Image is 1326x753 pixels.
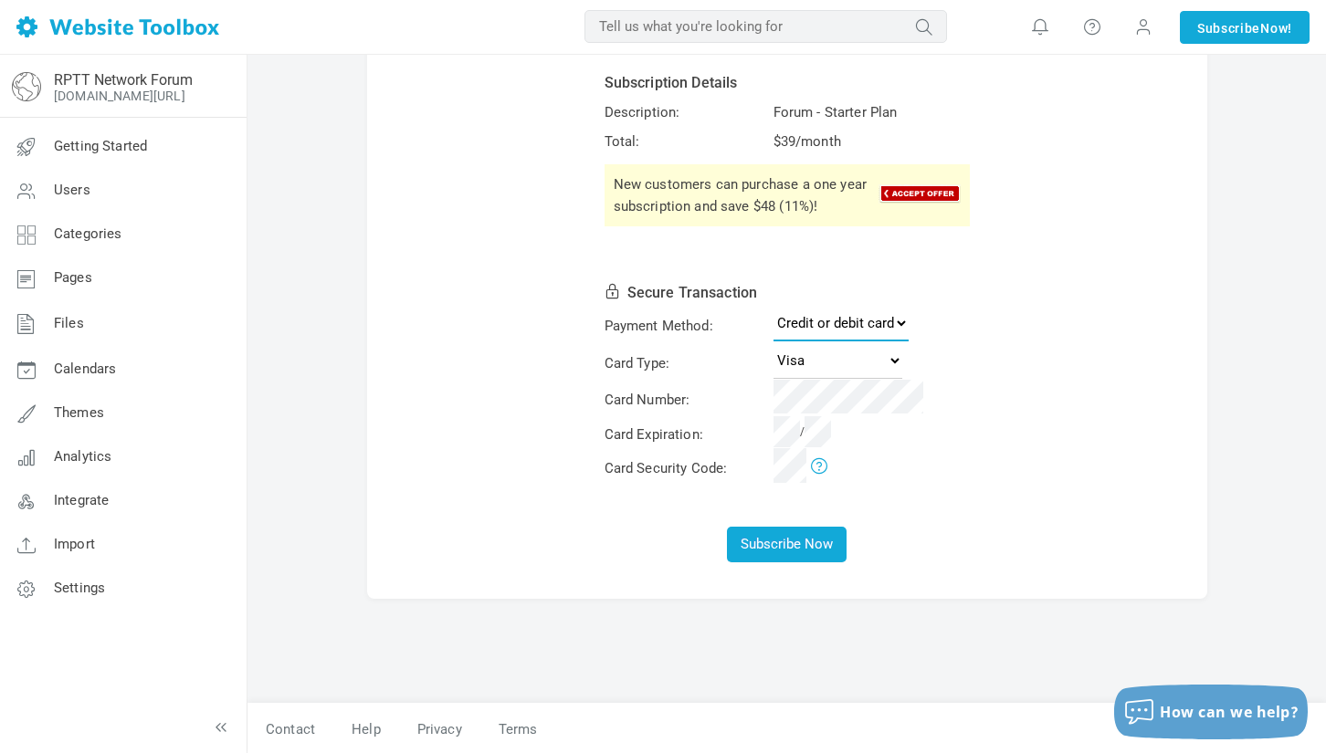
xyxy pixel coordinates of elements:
a: Help [333,714,399,746]
span: Users [54,182,90,198]
span: Now! [1260,18,1292,38]
a: [DOMAIN_NAME][URL] [54,89,185,103]
span: Import [54,536,95,552]
a: Contact [247,714,333,746]
span: Categories [54,225,122,242]
div: New customers can purchase a one year subscription and save $48 (11%)! [605,164,970,226]
img: globe-icon.png [12,72,41,101]
button: Subscribe Now [727,527,847,562]
td: Card Security Code: [602,452,769,486]
a: SubscribeNow! [1180,11,1310,44]
td: Description: [602,99,769,126]
td: Forum - Starter Plan [771,99,973,126]
span: Settings [54,580,105,596]
a: Terms [480,714,538,746]
span: Integrate [54,492,109,508]
span: Files [54,315,84,331]
span: Themes [54,404,104,421]
td: Payment Method: [602,309,769,344]
a: RPTT Network Forum [54,71,193,89]
button: How can we help? [1114,685,1308,739]
span: Analytics [54,448,111,465]
td: Card Type: [602,346,769,382]
img: Accept Offer [879,184,961,204]
span: Secure Transaction [627,284,758,301]
td: Total: [602,128,769,155]
span: 39 [781,133,795,150]
i: This transaction is secured with 256-bit encryption [605,284,627,297]
td: Card Expiration: [602,418,769,450]
span: How can we help? [1160,702,1299,722]
td: Card Number: [602,383,769,417]
input: Tell us what you're looking for [584,10,947,43]
td: $ /month [771,128,973,155]
span: Calendars [54,361,116,377]
a: Privacy [399,714,480,746]
span: Pages [54,269,92,286]
small: / [773,425,831,438]
div: Subscription Details [605,72,970,94]
span: Getting Started [54,138,147,154]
